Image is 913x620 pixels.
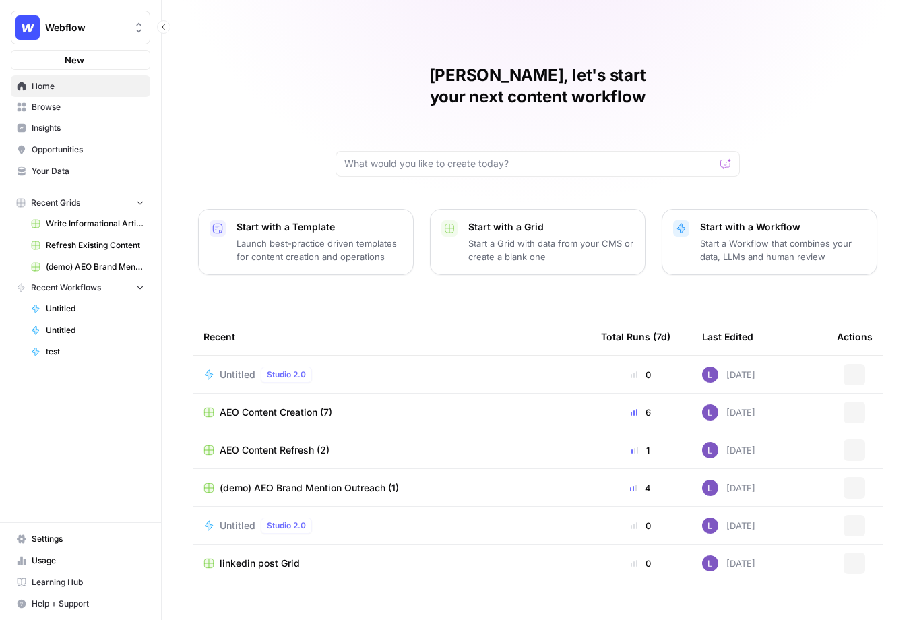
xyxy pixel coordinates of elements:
span: Studio 2.0 [267,369,306,381]
button: Start with a WorkflowStart a Workflow that combines your data, LLMs and human review [662,209,877,275]
span: linkedin post Grid [220,557,300,570]
div: Recent [203,318,579,355]
a: (demo) AEO Brand Mention Outreach (1) [203,481,579,495]
a: Insights [11,117,150,139]
span: Untitled [46,303,144,315]
a: linkedin post Grid [203,557,579,570]
span: Home [32,80,144,92]
button: Help + Support [11,593,150,615]
span: AEO Content Creation (7) [220,406,332,419]
button: Start with a GridStart a Grid with data from your CMS or create a blank one [430,209,646,275]
p: Start a Grid with data from your CMS or create a blank one [468,237,634,263]
a: AEO Content Creation (7) [203,406,579,419]
div: Last Edited [702,318,753,355]
a: AEO Content Refresh (2) [203,443,579,457]
span: Recent Workflows [31,282,101,294]
a: Usage [11,550,150,571]
a: Opportunities [11,139,150,160]
span: Write Informational Article [46,218,144,230]
a: Home [11,75,150,97]
div: [DATE] [702,404,755,421]
span: Your Data [32,165,144,177]
span: Refresh Existing Content [46,239,144,251]
p: Start a Workflow that combines your data, LLMs and human review [700,237,866,263]
div: 6 [601,406,681,419]
div: 0 [601,368,681,381]
p: Start with a Grid [468,220,634,234]
a: Refresh Existing Content [25,235,150,256]
span: Insights [32,122,144,134]
a: Untitled [25,319,150,341]
a: (demo) AEO Brand Mention Outreach (1) [25,256,150,278]
span: Settings [32,533,144,545]
span: Usage [32,555,144,567]
span: Opportunities [32,144,144,156]
span: Recent Grids [31,197,80,209]
p: Start with a Template [237,220,402,234]
img: rn7sh892ioif0lo51687sih9ndqw [702,480,718,496]
button: Recent Grids [11,193,150,213]
a: UntitledStudio 2.0 [203,518,579,534]
span: Help + Support [32,598,144,610]
button: New [11,50,150,70]
div: Total Runs (7d) [601,318,670,355]
a: Your Data [11,160,150,182]
input: What would you like to create today? [344,157,715,170]
img: rn7sh892ioif0lo51687sih9ndqw [702,404,718,421]
span: Browse [32,101,144,113]
a: UntitledStudio 2.0 [203,367,579,383]
button: Start with a TemplateLaunch best-practice driven templates for content creation and operations [198,209,414,275]
div: 1 [601,443,681,457]
a: Browse [11,96,150,118]
span: test [46,346,144,358]
img: rn7sh892ioif0lo51687sih9ndqw [702,367,718,383]
div: 4 [601,481,681,495]
button: Recent Workflows [11,278,150,298]
span: Untitled [46,324,144,336]
div: [DATE] [702,367,755,383]
span: (demo) AEO Brand Mention Outreach (1) [220,481,399,495]
div: [DATE] [702,480,755,496]
span: Learning Hub [32,576,144,588]
div: [DATE] [702,555,755,571]
a: Write Informational Article [25,213,150,235]
button: Workspace: Webflow [11,11,150,44]
a: Untitled [25,298,150,319]
div: 0 [601,519,681,532]
a: Learning Hub [11,571,150,593]
span: Studio 2.0 [267,520,306,532]
img: rn7sh892ioif0lo51687sih9ndqw [702,442,718,458]
div: 0 [601,557,681,570]
h1: [PERSON_NAME], let's start your next content workflow [336,65,740,108]
a: test [25,341,150,363]
p: Start with a Workflow [700,220,866,234]
div: [DATE] [702,442,755,458]
span: Untitled [220,368,255,381]
span: (demo) AEO Brand Mention Outreach (1) [46,261,144,273]
a: Settings [11,528,150,550]
span: Untitled [220,519,255,532]
p: Launch best-practice driven templates for content creation and operations [237,237,402,263]
img: rn7sh892ioif0lo51687sih9ndqw [702,518,718,534]
img: rn7sh892ioif0lo51687sih9ndqw [702,555,718,571]
span: Webflow [45,21,127,34]
span: AEO Content Refresh (2) [220,443,329,457]
div: [DATE] [702,518,755,534]
span: New [65,53,84,67]
div: Actions [837,318,873,355]
img: Webflow Logo [15,15,40,40]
